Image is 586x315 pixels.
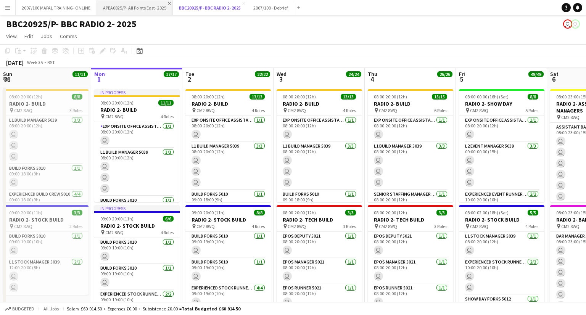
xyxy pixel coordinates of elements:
span: CM2 8WQ [288,108,306,113]
app-card-role: L1 Build Manager 50393/308:00-20:00 (12h) [3,116,89,164]
app-card-role: EPOS Deputy 50211/108:00-20:00 (12h) [277,232,362,258]
h3: RADIO 2- BUILD [277,100,362,107]
app-card-role: L1 Build Manager 50393/308:00-20:00 (12h) [94,148,180,196]
span: CM2 8WQ [14,108,32,113]
span: Sat [550,71,559,77]
span: 8/8 [528,94,538,100]
span: 3/3 [345,210,356,215]
span: Comms [60,33,77,40]
app-card-role: Exp Onsite Office Assistant 50121/108:00-20:00 (12h) [368,116,453,142]
app-card-role: Build Forks 50101/109:00-18:00 (9h) [3,164,89,190]
div: 08:00-20:00 (12h)13/13RADIO 2- BUILD CM2 8WQ4 RolesExp Onsite Office Assistant 50121/108:00-20:00... [277,89,362,202]
span: 3/3 [72,210,82,215]
app-job-card: 08:00-00:00 (16h) (Sat)8/8RADIO 2- SHOW DAY CM2 8WQ5 RolesExp Onsite Office Assistant 50121/108:0... [459,89,544,202]
span: 4 [367,75,377,84]
span: 6 Roles [434,108,447,113]
span: 08:00-20:00 (12h) [283,94,316,100]
h3: RADIO 2- BUILD [368,100,453,107]
span: 8/8 [72,94,82,100]
span: 4 Roles [252,223,265,229]
span: 08:00-20:00 (12h) [9,94,42,100]
span: 5/5 [528,210,538,215]
div: 2 Jobs [164,78,179,84]
app-job-card: 09:00-20:00 (11h)3/3RADIO 2- STOCK BUILD CM2 8WQ2 RolesBuild Forks 50101/109:00-19:00 (10h) L1 St... [3,205,89,295]
span: 08:00-20:00 (12h) [374,210,407,215]
div: In progress [94,205,180,211]
span: 3 Roles [434,223,447,229]
span: Total Budgeted £60 914.50 [182,306,240,312]
span: 08:00-20:00 (12h) [374,94,407,100]
span: CM2 8WQ [14,223,32,229]
span: 11/11 [72,71,88,77]
span: 3 [275,75,287,84]
app-job-card: 08:00-20:00 (12h)8/8RADIO 2- BUILD CM2 8WQ3 RolesL1 Build Manager 50393/308:00-20:00 (12h) Build ... [3,89,89,202]
app-card-role: EPOS Runner 50211/108:00-20:00 (12h) [277,284,362,310]
app-card-role: Exp Onsite Office Assistant 50121/108:00-20:00 (12h) [185,116,271,142]
app-card-role: L1 Stock Manager 50391/108:00-20:00 (12h) [459,232,544,258]
span: 22/22 [255,71,270,77]
h3: RADIO 2- TECH BUILD [368,216,453,223]
span: 15/15 [432,94,447,100]
span: 08:00-02:00 (18h) (Sat) [465,210,509,215]
span: CM2 8WQ [561,223,580,229]
span: 13/13 [250,94,265,100]
span: 1 [93,75,105,84]
app-user-avatar: Grace Shorten [563,19,572,29]
span: 4 Roles [252,108,265,113]
span: Jobs [41,33,52,40]
span: CM2 8WQ [561,114,580,120]
span: CM2 8WQ [470,108,488,113]
span: 49/49 [528,71,544,77]
app-card-role: Experienced Stock Runner 50122/210:00-20:00 (10h) [459,258,544,295]
span: 13/13 [341,94,356,100]
button: BBC20925/P- BBC RADIO 2- 2025 [173,0,247,15]
span: 3/3 [436,210,447,215]
span: 5 [458,75,465,84]
span: 3 Roles [343,223,356,229]
h3: RADIO 2- SHOW DAY [459,100,544,107]
app-card-role: L1 Build Manager 50393/308:00-20:00 (12h) [368,142,453,190]
app-card-role: Exp Onsite Office Assistant 50121/108:00-20:00 (12h) [94,122,180,148]
span: Budgeted [12,306,34,312]
div: 08:00-20:00 (12h)13/13RADIO 2- BUILD CM2 8WQ4 RolesExp Onsite Office Assistant 50121/108:00-20:00... [185,89,271,202]
h3: RADIO 2- TECH BUILD [277,216,362,223]
div: Salary £60 914.50 + Expenses £0.00 + Subsistence £0.00 = [67,306,240,312]
app-card-role: Build Forks 50101/109:00-18:00 (9h) [277,190,362,216]
a: View [3,31,20,41]
span: Edit [24,33,33,40]
span: 5 Roles [525,108,538,113]
span: CM2 8WQ [288,223,306,229]
app-card-role: Build Forks 50101/109:00-19:00 (10h) [94,238,180,264]
a: Edit [21,31,36,41]
span: 6 [549,75,559,84]
span: 09:00-20:00 (11h) [100,216,134,222]
span: Wed [277,71,287,77]
span: CM2 8WQ [379,223,397,229]
span: 3 Roles [69,108,82,113]
a: Jobs [38,31,55,41]
span: 4 Roles [525,223,538,229]
span: 11/11 [158,100,174,106]
app-card-role: L2 Event Manager 50393/309:00-00:00 (15h) [459,142,544,190]
span: 2 [184,75,194,84]
div: 3 Jobs [346,78,361,84]
span: 6/6 [163,216,174,222]
span: 31 [2,75,12,84]
span: 09:00-20:00 (11h) [192,210,225,215]
span: Thu [368,71,377,77]
h3: RADIO 2- STOCK BUILD [185,216,271,223]
button: 2007/100 - Debrief [247,0,294,15]
app-job-card: 08:00-20:00 (12h)3/3RADIO 2- TECH BUILD CM2 8WQ3 RolesEPOS Deputy 50211/108:00-20:00 (12h) EPOS M... [368,205,453,310]
span: Mon [94,71,105,77]
span: 08:00-20:00 (12h) [100,100,134,106]
h3: RADIO 2- STOCK BUILD [3,216,89,223]
app-job-card: In progress08:00-20:00 (12h)11/11RADIO 2- BUILD CM2 8WQ4 RolesExp Onsite Office Assistant 50121/1... [94,89,180,202]
span: 08:00-20:00 (12h) [283,210,316,215]
app-card-role: L1 Build Manager 50393/308:00-20:00 (12h) [185,142,271,190]
span: 09:00-20:00 (11h) [9,210,42,215]
button: 2007/100 MAPAL TRAINING- ONLINE [16,0,97,15]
